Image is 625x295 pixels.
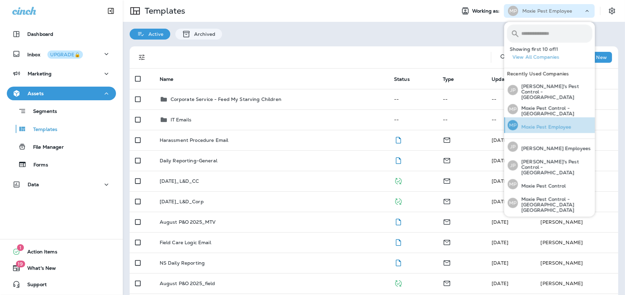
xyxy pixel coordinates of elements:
[492,158,508,164] span: Cydney Liberman
[443,157,451,163] span: Email
[16,261,25,267] span: 19
[27,162,48,168] p: Forms
[20,265,56,274] span: What's New
[28,182,39,187] p: Data
[492,76,512,82] span: Updated
[443,76,454,82] span: Type
[508,6,518,16] div: MP
[7,67,116,80] button: Marketing
[394,198,403,204] span: Published
[160,219,216,225] p: August P&O 2025_MTV
[101,4,120,18] button: Collapse Sidebar
[26,127,57,133] p: Templates
[486,109,535,130] td: --
[492,198,508,205] span: KeeAna Ward
[518,105,592,116] p: Moxie Pest Control - [GEOGRAPHIC_DATA]
[518,124,571,130] p: Moxie Pest Employee
[160,76,183,82] span: Name
[394,259,403,265] span: Draft
[7,139,116,154] button: File Manager
[160,240,211,245] p: Field Care Logic Email
[7,157,116,172] button: Forms
[28,91,44,96] p: Assets
[28,71,52,76] p: Marketing
[26,108,57,115] p: Segments
[20,282,47,290] span: Support
[443,198,451,204] span: Email
[27,50,83,58] p: Inbox
[508,142,518,152] div: JP
[535,273,618,294] td: [PERSON_NAME]
[518,159,592,175] p: [PERSON_NAME]'s Pest Control - [GEOGRAPHIC_DATA]
[26,144,64,151] p: File Manager
[508,120,518,130] div: MP
[160,281,215,286] p: August P&O 2025_field
[508,85,518,95] div: JP
[508,160,518,171] div: JP
[142,6,185,16] p: Templates
[160,199,204,204] p: [DATE]_L&D_Corp
[443,239,451,245] span: Email
[394,177,403,183] span: Published
[17,244,24,251] span: 1
[486,89,535,109] td: --
[492,260,508,266] span: KeeAna Ward
[443,280,451,286] span: Email
[492,239,508,246] span: Cydney Liberman
[492,178,508,184] span: KeeAna Ward
[508,104,518,114] div: MP
[7,178,116,191] button: Data
[518,183,566,189] p: Moxie Pest Control
[518,146,591,151] p: [PERSON_NAME] Employees
[518,84,592,100] p: [PERSON_NAME]'s Pest Control - [GEOGRAPHIC_DATA]
[171,97,281,102] p: Corporate Service - Feed My Starving Children
[504,79,595,101] button: JP[PERSON_NAME]'s Pest Control - [GEOGRAPHIC_DATA]
[7,27,116,41] button: Dashboard
[504,154,595,176] button: JP[PERSON_NAME]'s Pest Control - [GEOGRAPHIC_DATA]
[508,179,518,189] div: MP
[160,158,217,163] p: Daily Reporting-General
[389,89,437,109] td: --
[497,50,510,64] button: Search Templates
[394,136,403,143] span: Draft
[518,196,592,213] p: Moxie Pest Control - [GEOGRAPHIC_DATA] [GEOGRAPHIC_DATA]
[135,50,149,64] button: Filters
[443,177,451,183] span: Email
[47,50,83,59] button: UPGRADE🔒
[394,239,403,245] span: Draft
[7,278,116,291] button: Support
[508,198,518,208] div: MP
[504,101,595,117] button: MPMoxie Pest Control - [GEOGRAPHIC_DATA]
[7,122,116,136] button: Templates
[7,104,116,118] button: Segments
[443,76,463,82] span: Type
[394,76,410,82] span: Status
[394,218,403,224] span: Draft
[394,280,403,286] span: Published
[522,8,572,14] p: Moxie Pest Employee
[160,76,174,82] span: Name
[160,178,199,184] p: [DATE]_L&D_CC
[7,47,116,61] button: InboxUPGRADE🔒
[492,76,521,82] span: Updated
[510,46,595,52] p: Showing first 10 of 11
[171,117,191,122] p: IT Emails
[443,218,451,224] span: Email
[535,253,618,273] td: [PERSON_NAME]
[437,109,486,130] td: --
[492,137,508,143] span: KeeAna Ward
[394,76,419,82] span: Status
[504,68,595,79] div: Recently Used Companies
[510,52,595,62] button: View All Companies
[160,137,229,143] p: Harassment Procedure Email
[443,136,451,143] span: Email
[443,259,451,265] span: Email
[504,192,595,214] button: MPMoxie Pest Control - [GEOGRAPHIC_DATA] [GEOGRAPHIC_DATA]
[7,245,116,259] button: 1Action Items
[492,280,508,286] span: KeeAna Ward
[596,55,607,60] p: New
[472,8,501,14] span: Working as:
[504,176,595,192] button: MPMoxie Pest Control
[160,260,205,266] p: NS Daily Reporting
[504,214,595,230] button: MPMoxie Pest Control - [GEOGRAPHIC_DATA]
